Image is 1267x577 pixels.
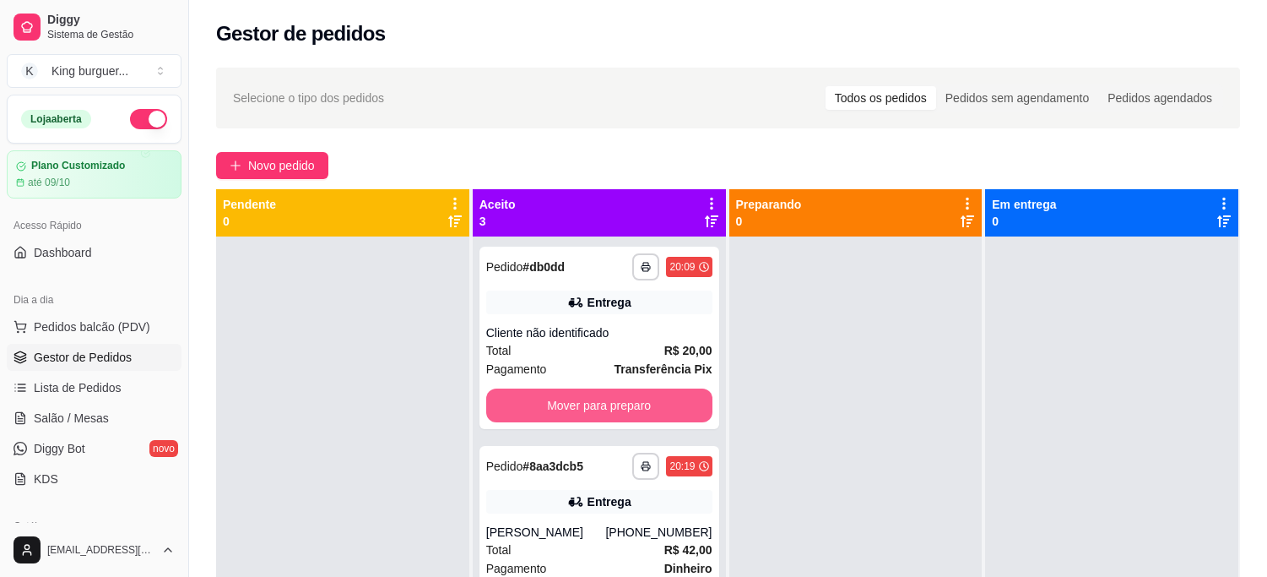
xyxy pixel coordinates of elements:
div: Acesso Rápido [7,212,181,239]
div: Catálogo [7,513,181,540]
span: Diggy Bot [34,440,85,457]
strong: R$ 42,00 [664,543,712,557]
div: 20:09 [669,260,695,274]
a: Dashboard [7,239,181,266]
h2: Gestor de pedidos [216,20,386,47]
span: Pedido [486,260,523,274]
span: K [21,63,38,79]
button: [EMAIL_ADDRESS][DOMAIN_NAME] [7,530,181,570]
a: Diggy Botnovo [7,435,181,462]
a: DiggySistema de Gestão [7,7,181,47]
button: Novo pedido [216,152,328,179]
article: até 09/10 [28,176,70,189]
span: Diggy [47,13,175,28]
span: Selecione o tipo dos pedidos [233,89,384,107]
a: Salão / Mesas [7,405,181,432]
div: King burguer ... [51,63,128,79]
strong: Transferência Pix [615,362,712,376]
button: Mover para preparo [486,389,712,422]
span: Total [486,341,512,360]
button: Pedidos balcão (PDV) [7,313,181,340]
span: Lista de Pedidos [34,379,122,396]
a: KDS [7,465,181,493]
span: Total [486,541,512,559]
span: plus [230,160,241,171]
p: Preparando [736,196,802,213]
strong: # 8aa3dcb5 [523,460,583,473]
div: [PHONE_NUMBER] [605,524,712,541]
span: Pedidos balcão (PDV) [34,318,150,335]
strong: Dinheiro [664,562,712,575]
a: Plano Customizadoaté 09/10 [7,150,181,199]
p: Aceito [479,196,516,213]
span: KDS [34,471,58,487]
p: 0 [223,213,276,230]
button: Select a team [7,54,181,88]
span: Dashboard [34,244,92,261]
button: Alterar Status [130,109,167,129]
span: Sistema de Gestão [47,28,175,41]
div: Entrega [587,294,631,311]
a: Lista de Pedidos [7,374,181,401]
span: Gestor de Pedidos [34,349,132,366]
p: 3 [479,213,516,230]
div: Pedidos agendados [1098,86,1221,110]
div: Loja aberta [21,110,91,128]
div: Dia a dia [7,286,181,313]
article: Plano Customizado [31,160,125,172]
span: Novo pedido [248,156,315,175]
p: 0 [736,213,802,230]
div: [PERSON_NAME] [486,524,606,541]
p: Em entrega [992,196,1056,213]
span: Pedido [486,460,523,473]
div: Pedidos sem agendamento [936,86,1098,110]
span: Salão / Mesas [34,410,109,427]
p: 0 [992,213,1056,230]
div: Todos os pedidos [826,86,936,110]
a: Gestor de Pedidos [7,344,181,371]
p: Pendente [223,196,276,213]
div: Cliente não identificado [486,324,712,341]
div: Entrega [587,493,631,510]
span: Pagamento [486,360,547,378]
div: 20:19 [669,460,695,473]
span: [EMAIL_ADDRESS][DOMAIN_NAME] [47,543,154,557]
strong: R$ 20,00 [664,344,712,357]
strong: # db0dd [523,260,565,274]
